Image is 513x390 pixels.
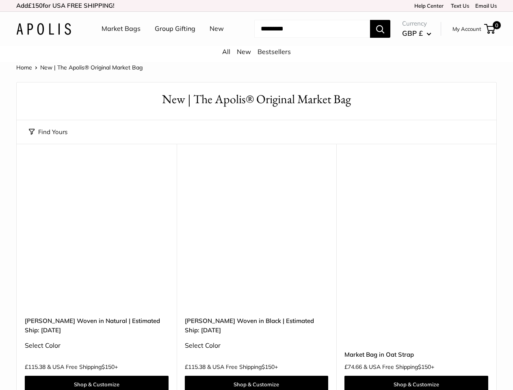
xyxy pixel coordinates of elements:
button: Search [370,20,390,38]
a: Market Bag in Oat StrapMarket Bag in Oat Strap [344,164,488,308]
span: $150 [418,363,431,370]
span: 0 [493,21,501,29]
span: & USA Free Shipping + [364,364,434,370]
img: Apolis [16,23,71,35]
a: Home [16,64,32,71]
a: New [210,23,224,35]
span: & USA Free Shipping + [207,364,278,370]
a: Mercado Woven in Natural | Estimated Ship: Oct. 19thMercado Woven in Natural | Estimated Ship: Oc... [25,164,169,308]
span: £150 [28,2,43,9]
a: Market Bags [102,23,141,35]
a: Email Us [475,2,497,9]
a: 0 [485,24,495,34]
div: Select Color [185,340,329,352]
h1: New | The Apolis® Original Market Bag [29,91,484,108]
span: £115.38 [185,364,206,370]
a: New [237,48,251,56]
a: Bestsellers [258,48,291,56]
span: $150 [102,363,115,370]
span: GBP £ [402,29,423,37]
input: Search... [254,20,370,38]
div: Select Color [25,340,169,352]
a: Help Center [414,2,444,9]
nav: Breadcrumb [16,62,143,73]
a: [PERSON_NAME] Woven in Black | Estimated Ship: [DATE] [185,316,329,335]
a: All [222,48,230,56]
a: Mercado Woven in Black | Estimated Ship: Oct. 19thMercado Woven in Black | Estimated Ship: Oct. 19th [185,164,329,308]
a: Group Gifting [155,23,195,35]
button: GBP £ [402,27,431,40]
span: £74.66 [344,364,362,370]
span: Currency [402,18,431,29]
span: $150 [262,363,275,370]
button: Find Yours [29,126,67,138]
span: £115.38 [25,364,45,370]
a: Text Us [451,2,469,9]
span: New | The Apolis® Original Market Bag [40,64,143,71]
a: [PERSON_NAME] Woven in Natural | Estimated Ship: [DATE] [25,316,169,335]
a: Market Bag in Oat Strap [344,350,488,359]
a: My Account [452,24,481,34]
span: & USA Free Shipping + [47,364,118,370]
